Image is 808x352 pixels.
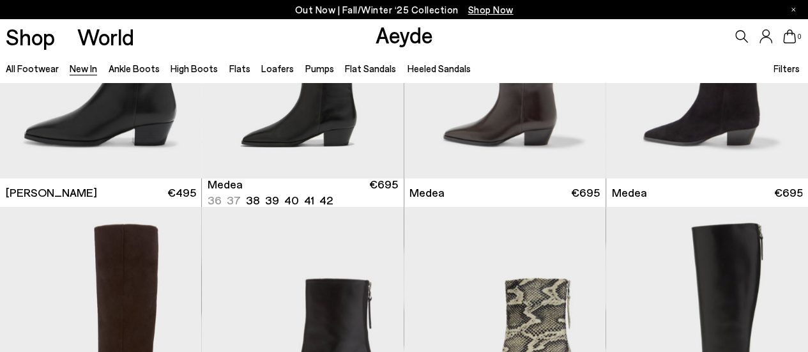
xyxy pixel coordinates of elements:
li: 42 [319,192,333,208]
a: Medea €695 [606,178,808,207]
a: New In [70,63,97,74]
span: 0 [796,33,802,40]
a: Loafers [261,63,294,74]
span: Medea [611,185,646,201]
li: 38 [246,192,260,208]
span: €495 [167,185,196,201]
a: Heeled Sandals [407,63,470,74]
a: Aeyde [375,21,432,48]
span: [PERSON_NAME] [6,185,97,201]
a: All Footwear [6,63,59,74]
a: Ankle Boots [109,63,160,74]
a: 0 [783,29,796,43]
a: Flats [229,63,250,74]
a: Flat Sandals [345,63,396,74]
a: Medea €695 [404,178,606,207]
span: Navigate to /collections/new-in [468,4,514,15]
span: €695 [369,176,398,208]
span: Medea [409,185,445,201]
span: Filters [774,63,800,74]
span: €695 [774,185,802,201]
span: €695 [571,185,600,201]
a: Shop [6,26,55,48]
li: 41 [304,192,314,208]
li: 39 [265,192,279,208]
span: Medea [208,176,243,192]
li: 40 [284,192,299,208]
a: High Boots [171,63,218,74]
p: Out Now | Fall/Winter ‘25 Collection [295,2,514,18]
a: World [77,26,134,48]
a: Pumps [305,63,333,74]
a: Medea 36 37 38 39 40 41 42 €695 [202,178,403,207]
ul: variant [208,192,329,208]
